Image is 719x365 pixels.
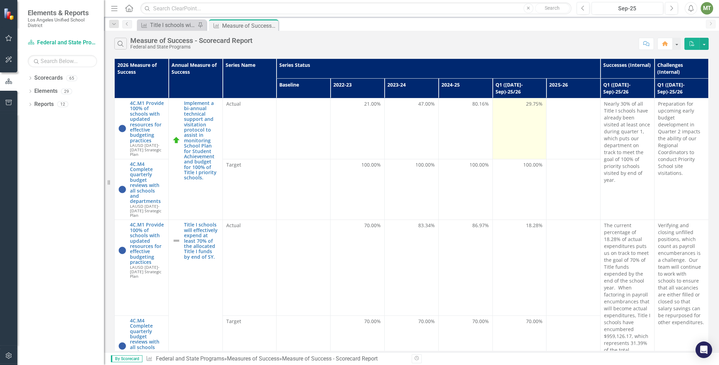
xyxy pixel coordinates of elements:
[695,341,712,358] div: Open Intercom Messenger
[331,159,385,220] td: Double-Click to Edit
[526,222,543,229] span: 18.28%
[146,355,406,363] div: » »
[492,159,546,220] td: Double-Click to Edit
[222,220,277,316] td: Double-Click to Edit
[34,87,58,95] a: Elements
[118,246,126,255] img: At or Above Plan
[384,159,438,220] td: Double-Click to Edit
[222,98,277,159] td: Double-Click to Edit
[277,98,331,159] td: Double-Click to Edit
[130,44,253,50] div: Federal and State Programs
[57,101,68,107] div: 12
[492,98,546,159] td: Double-Click to Edit
[61,88,72,94] div: 29
[438,98,492,159] td: Double-Click to Edit
[172,136,181,144] img: On Track
[28,39,97,47] a: Federal and State Programs
[331,220,385,316] td: Double-Click to Edit
[130,222,165,265] a: 4C.M1 Provide 100% of schools with updated resources for effective budgeting practices
[364,318,381,325] span: 70.00%
[418,318,435,325] span: 70.00%
[3,8,16,20] img: ClearPoint Strategy
[130,100,165,143] a: 4C.M1 Provide 100% of schools with updated resources for effective budgeting practices
[546,98,600,159] td: Double-Click to Edit
[384,220,438,316] td: Double-Click to Edit
[28,55,97,67] input: Search Below...
[222,21,277,30] div: Measure of Success - Scorecard Report
[28,17,97,28] small: Los Angeles Unified School District
[222,159,277,220] td: Double-Click to Edit
[384,98,438,159] td: Double-Click to Edit
[226,161,273,168] span: Target
[28,9,97,17] span: Elements & Reports
[600,98,655,220] td: Double-Click to Edit
[658,222,705,326] p: Verifying and closing unfilled positions, which count as payroll encumberances is a challenge. Ou...
[594,5,661,13] div: Sep-25
[130,318,165,360] a: 4C.M4 Complete quarterly budget reviews with all schools and departments
[364,222,381,229] span: 70.00%
[115,98,169,159] td: Double-Click to Edit Right Click for Context Menu
[226,318,273,325] span: Target
[34,100,54,108] a: Reports
[591,2,664,15] button: Sep-25
[156,355,224,362] a: Federal and State Programs
[418,222,435,229] span: 83.34%
[438,159,492,220] td: Double-Click to Edit
[66,75,77,81] div: 65
[331,98,385,159] td: Double-Click to Edit
[130,264,161,279] span: LAUSD [DATE]-[DATE] Strategic Plan
[546,220,600,316] td: Double-Click to Edit
[226,100,273,107] span: Actual
[526,100,543,107] span: 29.75%
[472,318,489,325] span: 70.00%
[470,161,489,168] span: 100.00%
[115,159,169,220] td: Double-Click to Edit Right Click for Context Menu
[701,2,713,15] button: MT
[418,100,435,107] span: 47.00%
[415,161,435,168] span: 100.00%
[492,220,546,316] td: Double-Click to Edit
[472,100,489,107] span: 80.16%
[658,100,705,177] p: Preparation for upcoming early budget development in Quarter 2 impacts the ability of our Regiona...
[118,124,126,133] img: At or Above Plan
[184,100,219,180] a: Implement a bi-annual technical support and visitation protocol to assist in monitoring School Pl...
[118,342,126,350] img: At or Above Plan
[130,142,161,157] span: LAUSD [DATE]-[DATE] Strategic Plan
[130,161,165,204] a: 4C.M4 Complete quarterly budget reviews with all schools and departments
[604,100,651,184] p: Nearly 30% of all Title I schools have already been visited at least once during quarter 1, which...
[130,37,253,44] div: Measure of Success - Scorecard Report
[535,3,570,13] button: Search
[472,222,489,229] span: 86.97%
[226,222,273,229] span: Actual
[184,222,219,259] a: Title I schools will effectively expend at least 70% of the allocated Title I funds by end of SY.
[277,220,331,316] td: Double-Click to Edit
[227,355,279,362] a: Measures of Success
[361,161,381,168] span: 100.00%
[364,100,381,107] span: 21.00%
[130,203,161,218] span: LAUSD [DATE]-[DATE] Strategic Plan
[150,21,196,29] div: Title I schools will effectively expend at least 70% of the allocated Title I funds by end of SY.
[282,355,377,362] div: Measure of Success - Scorecard Report
[34,74,63,82] a: Scorecards
[140,2,571,15] input: Search ClearPoint...
[655,98,709,220] td: Double-Click to Edit
[523,161,543,168] span: 100.00%
[545,5,560,11] span: Search
[277,159,331,220] td: Double-Click to Edit
[546,159,600,220] td: Double-Click to Edit
[115,220,169,316] td: Double-Click to Edit Right Click for Context Menu
[438,220,492,316] td: Double-Click to Edit
[526,318,543,325] span: 70.00%
[168,98,222,220] td: Double-Click to Edit Right Click for Context Menu
[111,355,142,362] span: By Scorecard
[118,185,126,194] img: At or Above Plan
[139,21,196,29] a: Title I schools will effectively expend at least 70% of the allocated Title I funds by end of SY.
[172,237,181,245] img: Not Defined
